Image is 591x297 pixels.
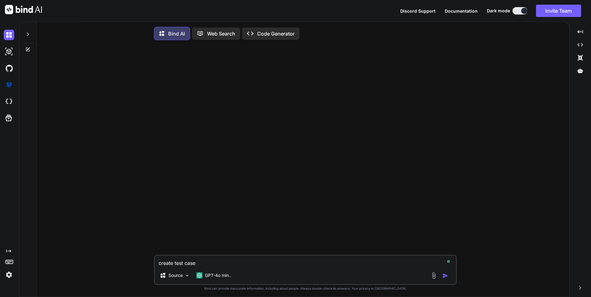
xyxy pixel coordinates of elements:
img: githubDark [4,63,14,73]
img: attachment [430,272,437,279]
img: Pick Models [185,273,190,278]
p: Bind AI [168,30,185,37]
img: icon [442,273,449,279]
span: Dark mode [487,8,510,14]
button: Discord Support [400,8,436,14]
textarea: To enrich screen reader interactions, please activate Accessibility in Grammarly extension settings [155,256,456,267]
img: premium [4,80,14,90]
img: settings [4,270,14,280]
button: Documentation [445,8,478,14]
button: Invite Team [536,5,581,17]
img: GPT-4o mini [196,272,202,278]
p: Bind can provide inaccurate information, including about people. Always double-check its answers.... [154,286,457,291]
img: darkAi-studio [4,46,14,57]
img: cloudideIcon [4,96,14,107]
p: GPT-4o min.. [205,272,231,278]
p: Web Search [207,30,235,37]
p: Source [168,272,183,278]
p: Code Generator [257,30,295,37]
img: Bind AI [5,5,42,14]
img: darkChat [4,30,14,40]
